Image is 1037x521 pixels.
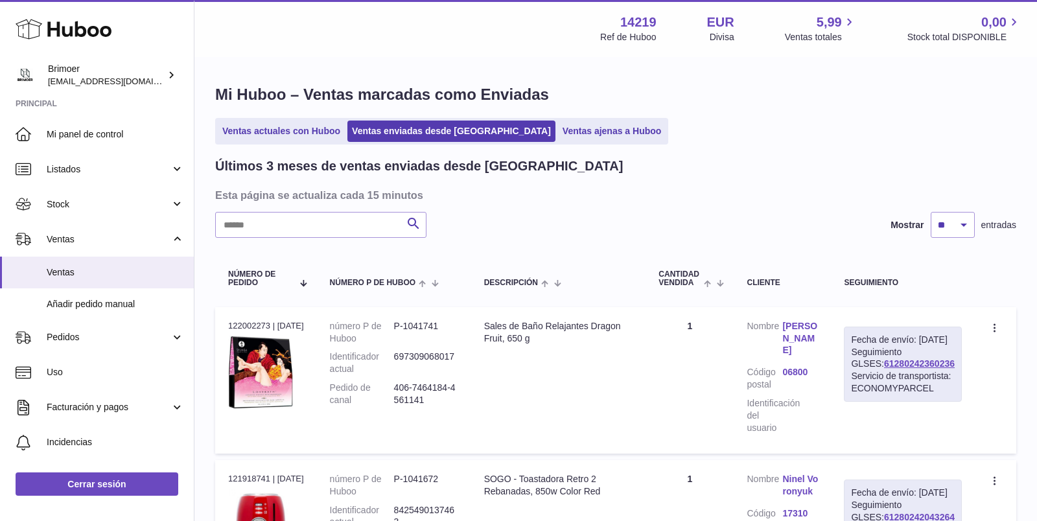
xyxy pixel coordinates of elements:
strong: EUR [707,14,734,31]
span: Ventas [47,266,184,279]
span: Stock total DISPONIBLE [907,31,1021,43]
span: Añadir pedido manual [47,298,184,310]
div: Brimoer [48,63,165,87]
span: Uso [47,366,184,378]
div: 121918741 | [DATE] [228,473,304,485]
span: [EMAIL_ADDRESS][DOMAIN_NAME] [48,76,191,86]
div: Divisa [710,31,734,43]
span: Número de pedido [228,270,292,287]
span: 0,00 [981,14,1007,31]
div: Ref de Huboo [600,31,656,43]
h2: Últimos 3 meses de ventas enviadas desde [GEOGRAPHIC_DATA] [215,157,623,175]
h3: Esta página se actualiza cada 15 minutos [215,188,1013,202]
a: [PERSON_NAME] [782,320,818,357]
span: Ventas [47,233,170,246]
dd: 406-7464184-4561141 [394,382,458,406]
div: Fecha de envío: [DATE] [851,334,955,346]
dt: Código postal [747,366,782,391]
dd: P-1041741 [394,320,458,345]
span: Pedidos [47,331,170,343]
a: 5,99 Ventas totales [785,14,857,43]
a: 06800 [782,366,818,378]
dt: Pedido de canal [330,382,394,406]
div: Seguimiento GLSES: [844,327,962,402]
a: 17310 [782,507,818,520]
div: SOGO - Toastadora Retro 2 Rebanadas, 850w Color Red [484,473,633,498]
span: 5,99 [817,14,842,31]
span: Mi panel de control [47,128,184,141]
a: 0,00 Stock total DISPONIBLE [907,14,1021,43]
strong: 14219 [620,14,657,31]
img: 142191744801545.jpg [228,336,293,409]
span: Descripción [484,279,538,287]
div: Seguimiento [844,279,962,287]
div: 122002273 | [DATE] [228,320,304,332]
a: Ventas actuales con Huboo [218,121,345,142]
span: Listados [47,163,170,176]
div: Sales de Baño Relajantes Dragon Fruit, 650 g [484,320,633,345]
span: Incidencias [47,436,184,448]
div: Cliente [747,279,818,287]
span: Stock [47,198,170,211]
a: Ventas ajenas a Huboo [558,121,666,142]
span: Cantidad vendida [658,270,701,287]
span: número P de Huboo [330,279,415,287]
dt: Identificador actual [330,351,394,375]
div: Fecha de envío: [DATE] [851,487,955,499]
dt: número P de Huboo [330,320,394,345]
dt: Nombre [747,473,782,501]
a: 61280242360236 [884,358,955,369]
a: Ventas enviadas desde [GEOGRAPHIC_DATA] [347,121,555,142]
img: oroses@renuevo.es [16,65,35,85]
dt: Nombre [747,320,782,360]
span: Ventas totales [785,31,857,43]
h1: Mi Huboo – Ventas marcadas como Enviadas [215,84,1016,105]
dd: 697309068017 [394,351,458,375]
td: 1 [646,307,734,454]
div: Servicio de transportista: ECONOMYPARCEL [851,370,955,395]
a: Cerrar sesión [16,472,178,496]
dd: P-1041672 [394,473,458,498]
dt: número P de Huboo [330,473,394,498]
span: Facturación y pagos [47,401,170,413]
label: Mostrar [891,219,924,231]
a: Ninel Voronyuk [782,473,818,498]
dt: Identificación del usuario [747,397,782,434]
span: entradas [981,219,1016,231]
